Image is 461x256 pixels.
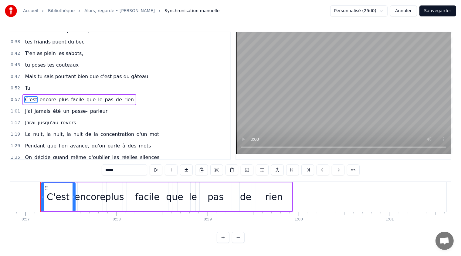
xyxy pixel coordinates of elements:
[24,50,84,57] span: T'en as plein les sabots,
[34,154,51,161] span: décide
[23,8,220,14] nav: breadcrumb
[121,154,138,161] span: réelles
[11,50,20,57] span: 0:42
[63,108,70,115] span: un
[11,108,20,114] span: 1:01
[23,8,38,14] a: Accueil
[11,154,20,161] span: 1:35
[48,8,75,14] a: Bibliothèque
[24,73,149,80] span: Mais tu sais pourtant bien que c'est pas du gâteau
[390,5,417,16] button: Annuler
[86,96,96,103] span: que
[46,131,51,138] span: la
[73,131,83,138] span: nuit
[70,154,87,161] span: même
[85,131,92,138] span: de
[69,142,90,149] span: avance,
[189,190,197,204] div: le
[164,8,220,14] span: Synchronisation manuelle
[39,96,57,103] span: encore
[105,190,124,204] div: plus
[60,119,76,126] span: revers
[240,190,252,204] div: de
[135,190,160,204] div: facile
[386,217,394,222] div: 1:01
[24,38,85,45] span: tes friands puent du bec
[24,108,32,115] span: J'ai
[52,108,61,115] span: été
[265,190,283,204] div: rien
[11,39,20,45] span: 0:38
[74,190,105,204] div: encore
[115,96,123,103] span: de
[104,96,114,103] span: pas
[436,232,454,250] a: Ouvrir le chat
[112,154,120,161] span: les
[149,131,160,138] span: mot
[11,131,20,137] span: 1:19
[32,131,45,138] span: nuit,
[295,217,303,222] div: 1:00
[107,142,120,149] span: parle
[90,108,108,115] span: parleur
[58,142,68,149] span: l'on
[24,142,45,149] span: Pendant
[122,142,126,149] span: à
[97,96,103,103] span: le
[138,142,151,149] span: mots
[127,142,137,149] span: des
[136,131,148,138] span: d'un
[24,131,31,138] span: La
[24,85,31,92] span: Tu
[53,131,65,138] span: nuit,
[58,96,69,103] span: plus
[11,74,20,80] span: 0:47
[71,108,88,115] span: passe-
[52,154,69,161] span: quand
[5,5,17,17] img: youka
[419,5,456,16] button: Sauvegarder
[84,8,155,14] a: Alors, regarde • [PERSON_NAME]
[11,143,20,149] span: 1:29
[91,142,106,149] span: qu'on
[66,131,72,138] span: la
[11,85,20,91] span: 0:52
[88,154,110,161] span: d'oublier
[11,120,20,126] span: 1:17
[139,154,160,161] span: silences
[93,131,99,138] span: la
[34,108,51,115] span: jamais
[37,119,59,126] span: jusqu'au
[47,142,57,149] span: que
[24,119,36,126] span: J'irai
[124,96,134,103] span: rien
[24,154,32,161] span: On
[11,62,20,68] span: 0:43
[204,217,212,222] div: 0:59
[24,96,38,103] span: C'est
[22,217,30,222] div: 0:57
[113,217,121,222] div: 0:58
[208,190,224,204] div: pas
[70,96,85,103] span: facile
[24,61,79,68] span: tu poses tes couteaux
[47,190,69,204] div: C'est
[11,97,20,103] span: 0:57
[166,190,183,204] div: que
[100,131,135,138] span: concentration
